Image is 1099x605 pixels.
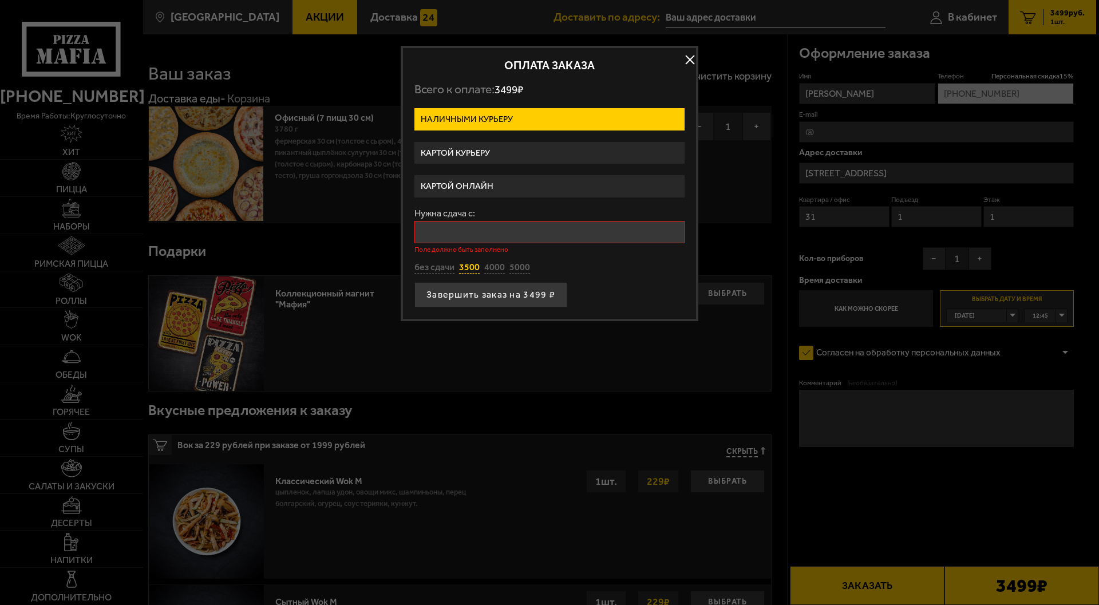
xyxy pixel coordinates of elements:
button: 4000 [484,262,505,274]
button: 3500 [459,262,480,274]
button: 5000 [509,262,530,274]
label: Наличными курьеру [414,108,685,131]
button: Завершить заказ на 3499 ₽ [414,282,567,307]
p: Всего к оплате: [414,82,685,97]
h2: Оплата заказа [414,60,685,71]
button: без сдачи [414,262,454,274]
label: Картой онлайн [414,175,685,197]
label: Картой курьеру [414,142,685,164]
span: 3499 ₽ [495,83,523,96]
p: Поле должно быть заполнено [414,246,685,253]
label: Нужна сдача с: [414,209,685,218]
